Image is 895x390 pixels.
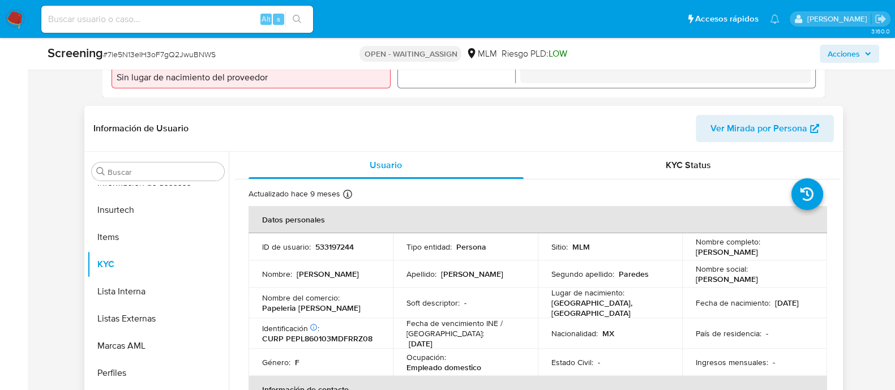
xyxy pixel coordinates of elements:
p: - [598,357,600,367]
input: Buscar [108,167,220,177]
p: 533197244 [315,242,354,252]
p: [PERSON_NAME] [696,247,758,257]
p: [GEOGRAPHIC_DATA], [GEOGRAPHIC_DATA] [551,298,665,318]
span: Acciones [828,45,860,63]
p: - [766,328,768,338]
span: 3.160.0 [871,27,889,36]
p: Papeleria [PERSON_NAME] [262,303,361,313]
a: Salir [875,13,887,25]
a: Notificaciones [770,14,780,24]
button: Acciones [820,45,879,63]
p: Fecha de nacimiento : [696,298,770,308]
p: ID de usuario : [262,242,311,252]
button: Perfiles [87,359,229,387]
p: OPEN - WAITING_ASSIGN [359,46,461,62]
span: # 7le5N13eIH3oF7gQ2JwuBNWS [103,49,216,60]
p: Estado Civil : [551,357,593,367]
th: Datos personales [249,206,827,233]
button: Lista Interna [87,278,229,305]
button: Buscar [96,167,105,176]
button: Ver Mirada por Persona [696,115,834,142]
p: Nombre : [262,269,292,279]
p: F [295,357,299,367]
div: MLM [466,48,496,60]
p: Ocupación : [406,352,446,362]
span: Ver Mirada por Persona [710,115,807,142]
span: Usuario [370,158,402,172]
p: - [773,357,775,367]
p: Persona [456,242,486,252]
p: Fecha de vencimiento INE / [GEOGRAPHIC_DATA] : [406,318,524,338]
button: Insurtech [87,196,229,224]
p: MX [602,328,614,338]
button: KYC [87,251,229,278]
p: Tipo entidad : [406,242,452,252]
p: [PERSON_NAME] [441,269,503,279]
p: País de residencia : [696,328,761,338]
p: Identificación : [262,323,319,333]
p: Apellido : [406,269,436,279]
p: Género : [262,357,290,367]
span: Alt [262,14,271,24]
p: Sitio : [551,242,568,252]
button: Listas Externas [87,305,229,332]
p: Nacionalidad : [551,328,598,338]
p: anamaria.arriagasanchez@mercadolibre.com.mx [807,14,871,24]
p: MLM [572,242,590,252]
input: Buscar usuario o caso... [41,12,313,27]
p: Soft descriptor : [406,298,460,308]
p: Nombre social : [696,264,748,274]
p: Paredes [619,269,649,279]
h1: Información de Usuario [93,123,189,134]
button: Marcas AML [87,332,229,359]
span: LOW [548,47,567,60]
span: s [277,14,280,24]
p: CURP PEPL860103MDFRRZ08 [262,333,372,344]
button: search-icon [285,11,309,27]
p: Empleado domestico [406,362,481,372]
p: Nombre del comercio : [262,293,340,303]
p: [PERSON_NAME] [297,269,359,279]
p: [DATE] [409,338,432,349]
p: Actualizado hace 9 meses [249,188,340,199]
p: Lugar de nacimiento : [551,288,624,298]
p: - [464,298,466,308]
span: Accesos rápidos [695,13,759,25]
button: Items [87,224,229,251]
p: Segundo apellido : [551,269,614,279]
p: Nombre completo : [696,237,760,247]
b: Screening [48,44,103,62]
p: [DATE] [775,298,799,308]
p: [PERSON_NAME] [696,274,758,284]
span: KYC Status [666,158,711,172]
span: Riesgo PLD: [501,48,567,60]
p: Ingresos mensuales : [696,357,768,367]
